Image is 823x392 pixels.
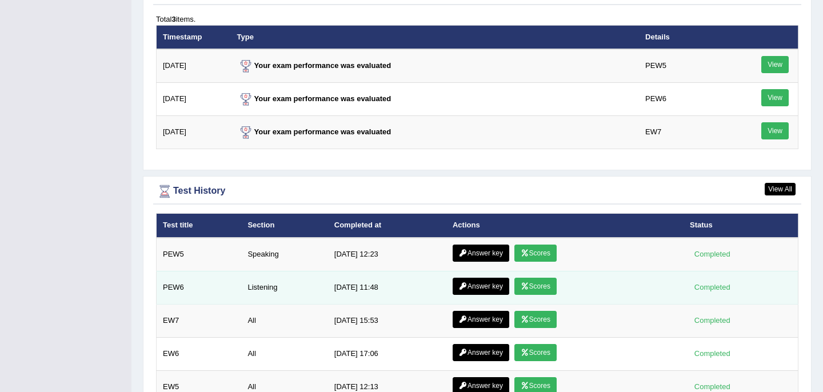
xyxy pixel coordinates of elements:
[514,344,557,361] a: Scores
[237,127,391,136] strong: Your exam performance was evaluated
[639,25,729,49] th: Details
[514,311,557,328] a: Scores
[690,347,734,359] div: Completed
[639,49,729,83] td: PEW5
[328,271,446,304] td: [DATE] 11:48
[690,281,734,293] div: Completed
[453,245,509,262] a: Answer key
[684,214,798,238] th: Status
[765,183,796,195] a: View All
[328,214,446,238] th: Completed at
[453,344,509,361] a: Answer key
[241,271,327,304] td: Listening
[639,116,729,149] td: EW7
[157,49,231,83] td: [DATE]
[157,271,242,304] td: PEW6
[514,245,557,262] a: Scores
[761,122,789,139] a: View
[171,15,175,23] b: 3
[241,238,327,271] td: Speaking
[156,183,798,200] div: Test History
[156,14,798,25] div: Total items.
[761,89,789,106] a: View
[514,278,557,295] a: Scores
[157,304,242,337] td: EW7
[157,337,242,370] td: EW6
[761,56,789,73] a: View
[639,83,729,116] td: PEW6
[157,25,231,49] th: Timestamp
[237,61,391,70] strong: Your exam performance was evaluated
[157,238,242,271] td: PEW5
[241,214,327,238] th: Section
[241,304,327,337] td: All
[241,337,327,370] td: All
[453,311,509,328] a: Answer key
[157,214,242,238] th: Test title
[328,337,446,370] td: [DATE] 17:06
[446,214,684,238] th: Actions
[453,278,509,295] a: Answer key
[157,116,231,149] td: [DATE]
[690,248,734,260] div: Completed
[157,83,231,116] td: [DATE]
[690,314,734,326] div: Completed
[231,25,640,49] th: Type
[328,238,446,271] td: [DATE] 12:23
[237,94,391,103] strong: Your exam performance was evaluated
[328,304,446,337] td: [DATE] 15:53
